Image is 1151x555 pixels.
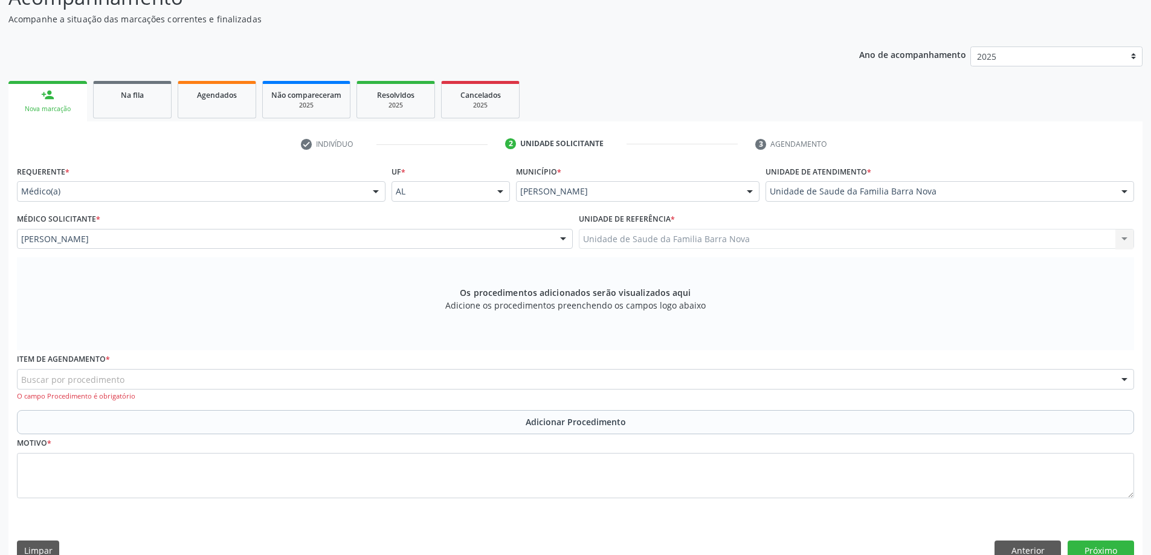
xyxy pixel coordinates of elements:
div: 2025 [271,101,341,110]
span: AL [396,185,486,197]
span: Agendados [197,90,237,100]
label: Item de agendamento [17,350,110,369]
span: Adicionar Procedimento [526,415,626,428]
label: Município [516,162,561,181]
span: [PERSON_NAME] [520,185,735,197]
label: Unidade de atendimento [766,162,871,181]
label: Motivo [17,434,51,453]
span: Resolvidos [377,90,414,100]
div: Unidade solicitante [520,138,604,149]
label: Requerente [17,162,69,181]
label: Unidade de referência [579,210,675,229]
span: Adicione os procedimentos preenchendo os campos logo abaixo [445,299,706,312]
span: Cancelados [460,90,501,100]
p: Ano de acompanhamento [859,47,966,62]
span: Na fila [121,90,144,100]
p: Acompanhe a situação das marcações correntes e finalizadas [8,13,802,25]
label: UF [392,162,405,181]
span: Buscar por procedimento [21,373,124,386]
label: Médico Solicitante [17,210,100,229]
span: Médico(a) [21,185,361,197]
div: 2025 [450,101,511,110]
button: Adicionar Procedimento [17,410,1134,434]
div: Nova marcação [17,104,79,114]
span: Não compareceram [271,90,341,100]
span: Os procedimentos adicionados serão visualizados aqui [460,286,691,299]
span: Unidade de Saude da Familia Barra Nova [770,185,1109,197]
div: O campo Procedimento é obrigatório [17,391,1134,402]
div: 2 [505,138,516,149]
div: person_add [41,88,54,101]
span: [PERSON_NAME] [21,233,548,245]
div: 2025 [366,101,426,110]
